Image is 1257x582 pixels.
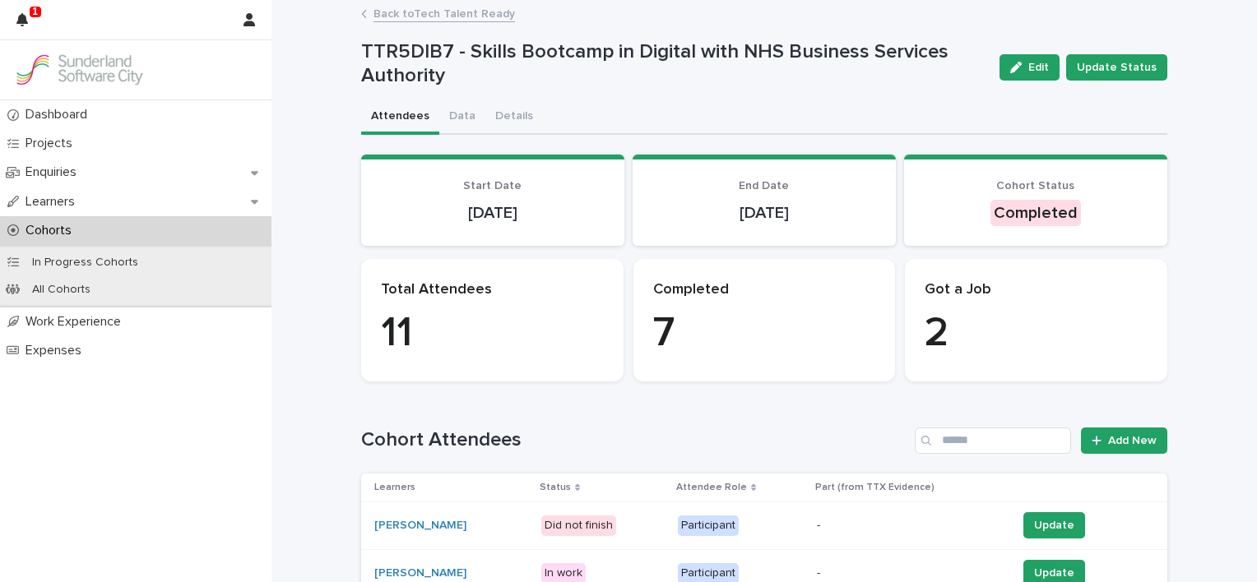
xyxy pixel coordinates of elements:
[1034,565,1074,581] span: Update
[739,180,789,192] span: End Date
[361,428,908,452] h1: Cohort Attendees
[381,281,604,299] p: Total Attendees
[925,281,1148,299] p: Got a Job
[1066,54,1167,81] button: Update Status
[374,519,466,533] a: [PERSON_NAME]
[381,309,604,358] p: 11
[361,100,439,135] button: Attendees
[652,203,876,223] p: [DATE]
[1108,435,1157,446] span: Add New
[1028,62,1049,73] span: Edit
[463,180,522,192] span: Start Date
[16,10,38,39] div: 1
[374,478,415,497] p: Learners
[19,194,88,210] p: Learners
[381,203,605,223] p: [DATE]
[653,309,876,358] p: 7
[373,3,515,22] a: Back toTech Talent Ready
[541,515,616,536] div: Did not finish
[817,519,1004,533] p: -
[19,283,104,297] p: All Cohorts
[19,107,100,122] p: Dashboard
[817,566,1004,580] p: -
[915,427,1071,454] input: Search
[1034,517,1074,533] span: Update
[540,478,571,497] p: Status
[361,501,1167,549] tr: [PERSON_NAME] Did not finishParticipant-Update
[19,164,90,180] p: Enquiries
[19,343,95,358] p: Expenses
[1023,512,1085,538] button: Update
[676,478,747,497] p: Attendee Role
[1000,54,1060,81] button: Edit
[19,314,134,330] p: Work Experience
[925,309,1148,358] p: 2
[996,180,1074,192] span: Cohort Status
[361,40,986,88] p: TTR5DIB7 - Skills Bootcamp in Digital with NHS Business Services Authority
[678,515,739,536] div: Participant
[374,566,466,580] a: [PERSON_NAME]
[815,478,935,497] p: Part (from TTX Evidence)
[653,281,876,299] p: Completed
[32,6,38,17] p: 1
[13,53,145,86] img: GVzBcg19RCOYju8xzymn
[439,100,485,135] button: Data
[19,136,86,151] p: Projects
[1077,59,1157,76] span: Update Status
[19,223,85,238] p: Cohorts
[1081,427,1167,454] a: Add New
[990,200,1081,226] div: Completed
[19,256,151,270] p: In Progress Cohorts
[485,100,543,135] button: Details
